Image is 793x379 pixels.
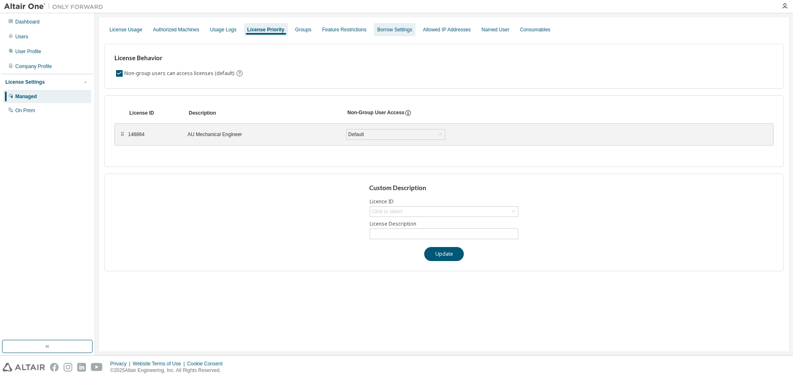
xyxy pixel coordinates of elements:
[189,110,337,116] div: Description
[15,33,28,40] div: Users
[114,54,242,62] h3: License Behavior
[91,363,103,372] img: youtube.svg
[133,360,187,367] div: Website Terms of Use
[188,131,336,138] div: AU Mechanical Engineer
[370,221,518,227] label: License Description
[15,107,35,114] div: On Prem
[124,68,236,78] label: Non-group users can access licenses (default)
[372,208,402,215] div: Click to select
[129,110,179,116] div: License ID
[347,129,445,139] div: Default
[369,184,519,192] h3: Custom Description
[77,363,86,372] img: linkedin.svg
[370,207,518,217] div: Click to select
[347,109,404,117] div: Non-Group User Access
[520,26,550,33] div: Consumables
[110,360,133,367] div: Privacy
[347,130,365,139] div: Default
[109,26,142,33] div: License Usage
[482,26,509,33] div: Named User
[210,26,236,33] div: Usage Logs
[15,93,37,100] div: Managed
[110,367,228,374] p: © 2025 Altair Engineering, Inc. All Rights Reserved.
[247,26,285,33] div: License Priority
[377,26,412,33] div: Borrow Settings
[187,360,227,367] div: Cookie Consent
[4,2,107,11] img: Altair One
[120,131,125,138] div: ⠿
[370,198,518,205] label: Licence ID
[322,26,366,33] div: Feature Restrictions
[15,63,52,70] div: Company Profile
[295,26,311,33] div: Groups
[153,26,199,33] div: Authorized Machines
[64,363,72,372] img: instagram.svg
[15,48,41,55] div: User Profile
[423,26,471,33] div: Allowed IP Addresses
[424,247,464,261] button: Update
[15,19,40,25] div: Dashboard
[50,363,59,372] img: facebook.svg
[128,131,178,138] div: 148864
[5,79,45,85] div: License Settings
[236,70,243,77] svg: By default any user not assigned to any group can access any license. Turn this setting off to di...
[2,363,45,372] img: altair_logo.svg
